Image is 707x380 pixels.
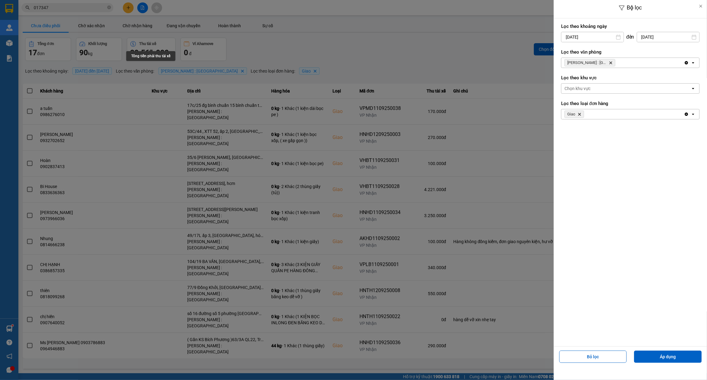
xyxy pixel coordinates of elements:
input: Select a date. [561,32,624,42]
div: đến [624,34,637,40]
label: Lọc theo loại đơn hàng [561,100,700,107]
span: Giao, close by backspace [564,111,584,118]
svg: Delete [578,112,581,116]
label: Lọc theo văn phòng [561,49,700,55]
svg: Delete [609,61,613,65]
span: Bộ lọc [627,4,642,11]
label: Lọc theo khu vực [561,75,700,81]
svg: open [691,112,696,117]
button: Bỏ lọc [559,351,627,363]
svg: Clear all [684,112,689,117]
label: Lọc theo khoảng ngày [561,23,700,29]
div: Tổng tiền phải thu tài xế [126,51,175,61]
svg: open [691,86,696,91]
span: Hồ Chí Minh : Kho Quận 12 [567,60,606,65]
div: Chọn khu vực [564,85,591,92]
svg: open [691,60,696,65]
span: Giao [567,112,575,117]
input: Select a date. [637,32,699,42]
span: Hồ Chí Minh : Kho Quận 12, close by backspace [564,59,615,66]
button: Áp dụng [634,351,702,363]
svg: Clear all [684,60,689,65]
